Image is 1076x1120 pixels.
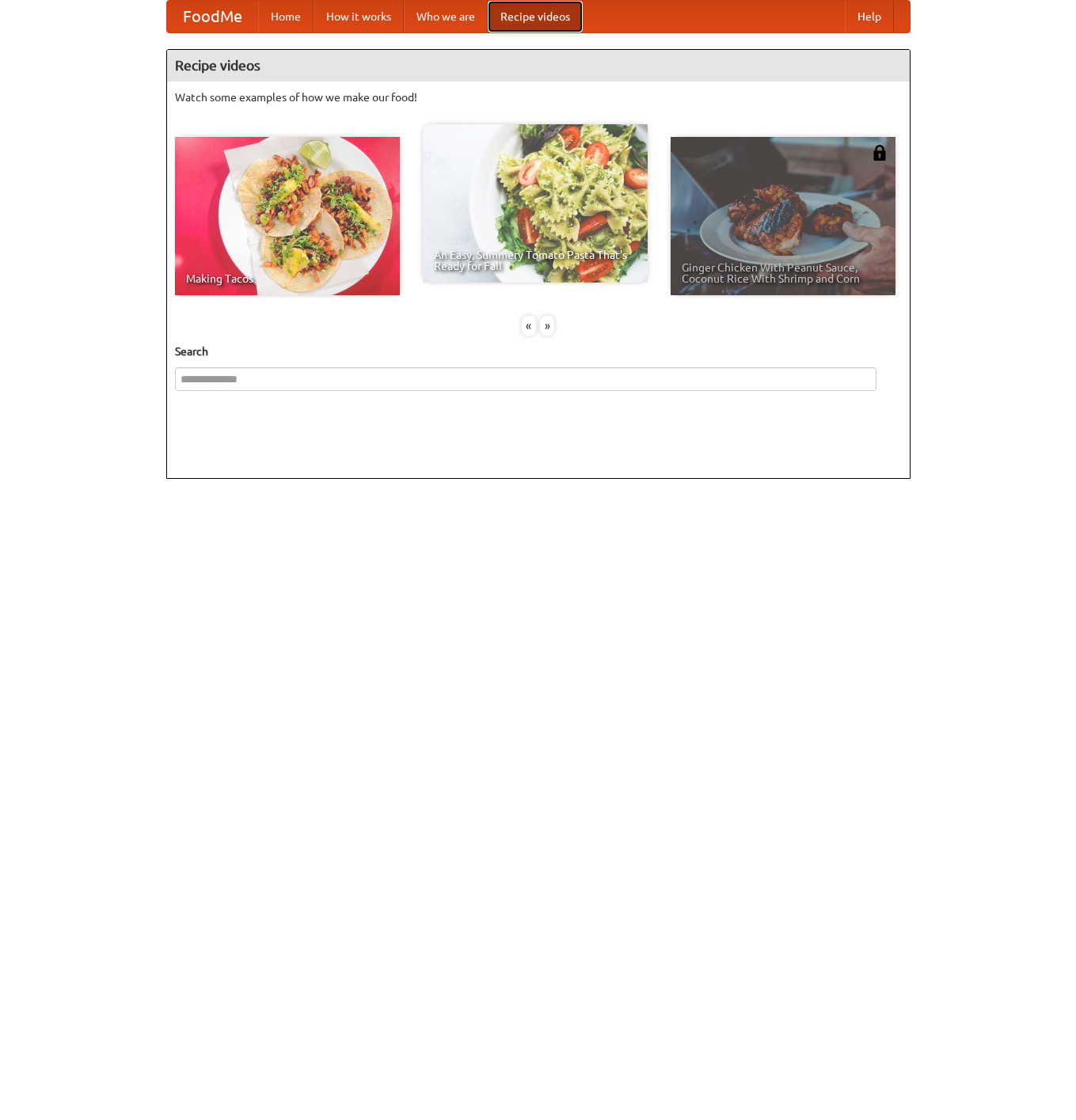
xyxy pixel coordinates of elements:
h5: Search [175,344,902,359]
img: 483408.png [872,145,888,161]
a: Home [258,1,314,32]
a: Help [845,1,894,32]
a: An Easy, Summery Tomato Pasta That's Ready for Fall [423,124,648,283]
span: Making Tacos [186,273,389,284]
p: Watch some examples of how we make our food! [175,89,902,105]
h4: Recipe videos [167,50,910,82]
a: Making Tacos [175,137,400,295]
a: Recipe videos [488,1,583,32]
a: How it works [314,1,404,32]
span: An Easy, Summery Tomato Pasta That's Ready for Fall [434,249,637,271]
a: Who we are [404,1,488,32]
a: FoodMe [167,1,258,32]
div: » [540,316,554,336]
div: « [522,316,536,336]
